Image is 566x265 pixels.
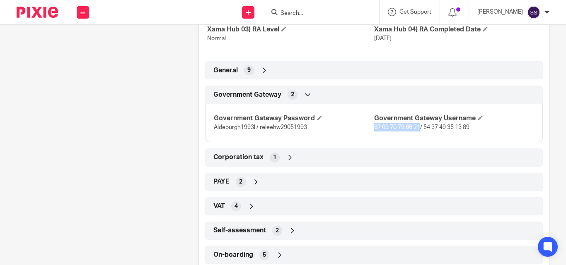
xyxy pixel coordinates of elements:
p: [PERSON_NAME] [477,8,523,16]
span: [DATE] [374,36,392,41]
span: 5 [263,251,266,259]
span: 9 [247,66,251,74]
span: Normal [207,36,226,41]
span: Aldeburgh1993! / releehw29051993 [214,124,307,130]
h4: Government Gateway Password [214,114,374,123]
h4: Xama Hub 04) RA Completed Date [374,25,541,34]
span: PAYE [213,177,230,186]
span: 2 [239,178,242,186]
span: 4 [235,202,238,210]
span: 2 [276,227,279,235]
h4: Xama Hub 03) RA Level [207,25,374,34]
h4: Government Gateway Username [374,114,534,123]
span: VAT [213,202,225,210]
span: 2 [291,91,294,99]
span: 1 [273,153,276,162]
img: Pixie [17,7,58,18]
input: Search [280,10,354,17]
span: Government Gateway [213,91,281,99]
img: svg%3E [527,6,540,19]
span: Self-assessment [213,226,266,235]
span: General [213,66,238,75]
span: 67 09 70 79 66 21/ 54 37 49 35 13 89 [374,124,469,130]
span: Corporation tax [213,153,264,162]
span: Get Support [399,9,431,15]
span: On-boarding [213,251,253,259]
